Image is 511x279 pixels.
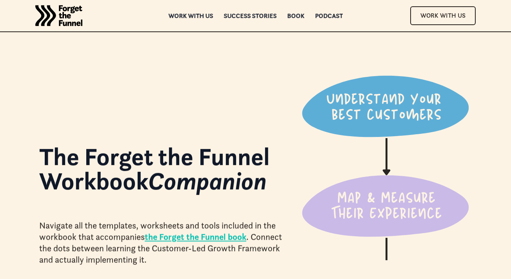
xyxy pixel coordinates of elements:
h1: The Forget the Funnel Workbook [39,144,289,193]
a: Work With Us [410,6,476,25]
a: Book [287,13,304,18]
a: Success Stories [224,13,276,18]
em: Companion [148,166,267,197]
a: Podcast [315,13,343,18]
a: the Forget the Funnel book [145,232,246,243]
a: Work with us [168,13,213,18]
